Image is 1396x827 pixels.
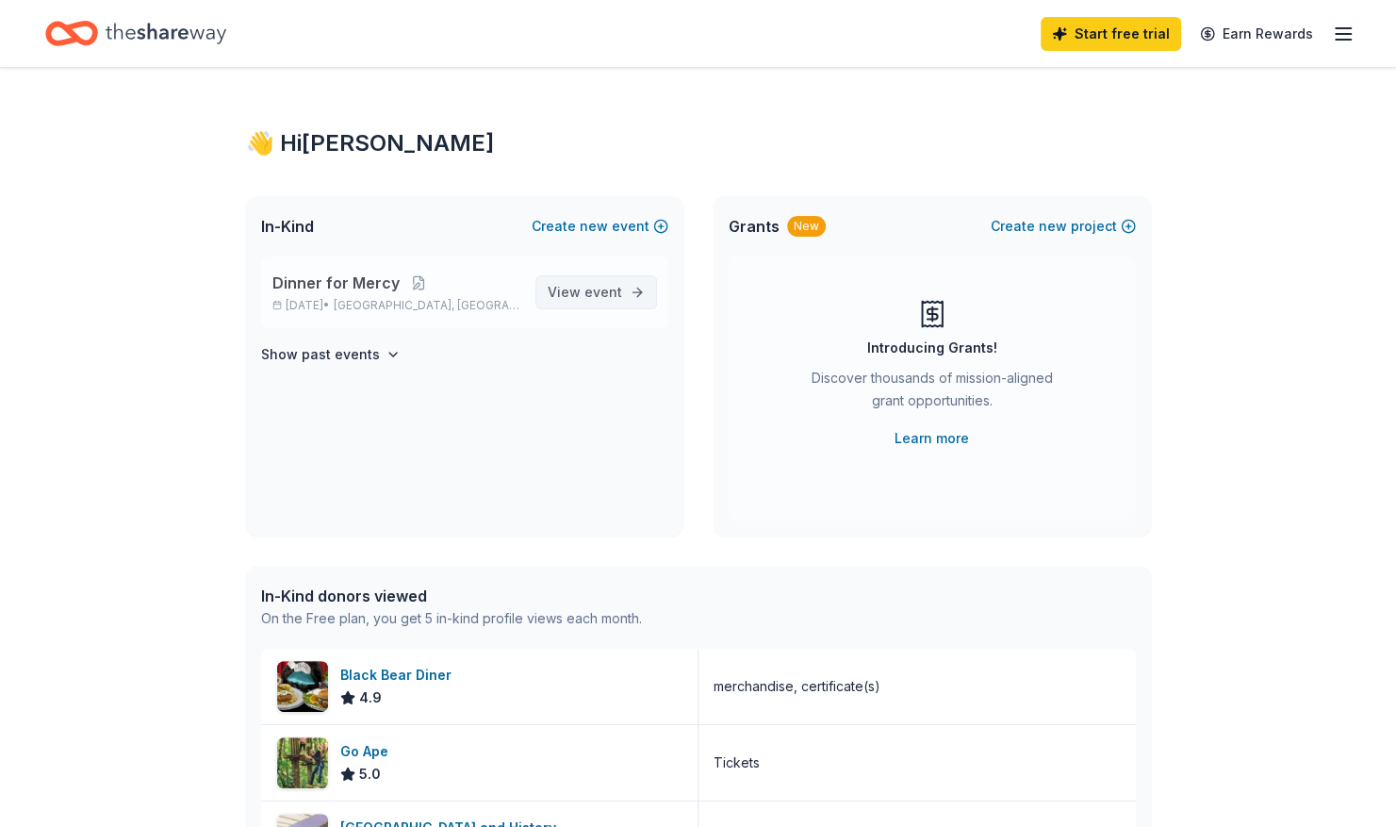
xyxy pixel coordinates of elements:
[580,215,608,238] span: new
[867,337,997,359] div: Introducing Grants!
[272,298,520,313] p: [DATE] •
[714,675,880,698] div: merchandise, certificate(s)
[584,284,622,300] span: event
[714,752,760,774] div: Tickets
[277,737,328,788] img: Image for Go Ape
[261,343,401,366] button: Show past events
[261,215,314,238] span: In-Kind
[359,763,381,786] span: 5.0
[1039,215,1067,238] span: new
[246,128,1151,158] div: 👋 Hi [PERSON_NAME]
[261,585,642,607] div: In-Kind donors viewed
[1189,17,1324,51] a: Earn Rewards
[548,281,622,304] span: View
[334,298,519,313] span: [GEOGRAPHIC_DATA], [GEOGRAPHIC_DATA]
[535,275,657,309] a: View event
[804,367,1060,420] div: Discover thousands of mission-aligned grant opportunities.
[729,215,780,238] span: Grants
[261,343,380,366] h4: Show past events
[532,215,668,238] button: Createnewevent
[895,427,969,450] a: Learn more
[261,607,642,630] div: On the Free plan, you get 5 in-kind profile views each month.
[991,215,1136,238] button: Createnewproject
[340,740,396,763] div: Go Ape
[1041,17,1181,51] a: Start free trial
[787,216,826,237] div: New
[272,272,400,294] span: Dinner for Mercy
[359,686,382,709] span: 4.9
[340,664,459,686] div: Black Bear Diner
[277,661,328,712] img: Image for Black Bear Diner
[45,11,226,56] a: Home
